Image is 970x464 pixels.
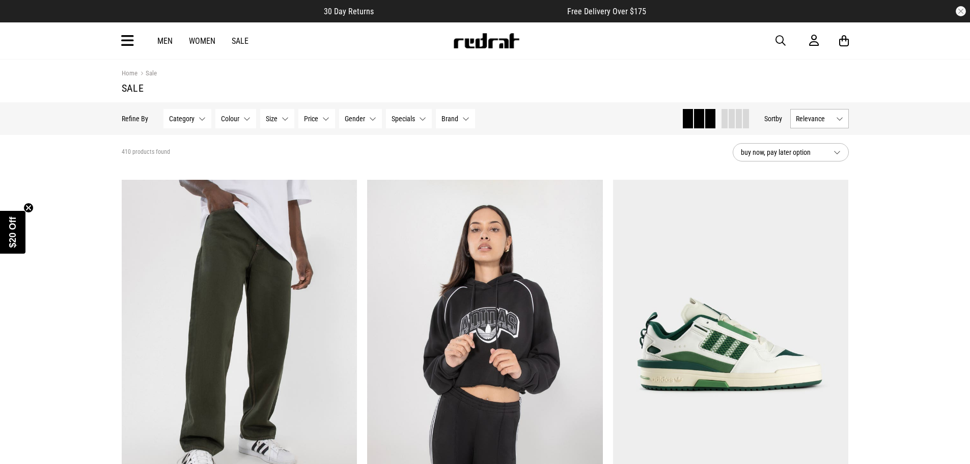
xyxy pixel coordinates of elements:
button: Relevance [790,109,849,128]
span: Category [169,115,195,123]
a: Women [189,36,215,46]
button: Brand [436,109,475,128]
h1: Sale [122,82,849,94]
span: Free Delivery Over $175 [567,7,646,16]
span: Specials [392,115,415,123]
span: Relevance [796,115,832,123]
img: Redrat logo [453,33,520,48]
a: Home [122,69,137,77]
button: Specials [386,109,432,128]
span: 30 Day Returns [324,7,374,16]
span: $20 Off [8,216,18,248]
button: Gender [339,109,382,128]
button: buy now, pay later option [733,143,849,161]
a: Sale [232,36,248,46]
iframe: Customer reviews powered by Trustpilot [394,6,547,16]
button: Close teaser [23,203,34,213]
span: Colour [221,115,239,123]
button: Category [163,109,211,128]
span: Price [304,115,318,123]
button: Colour [215,109,256,128]
span: 410 products found [122,148,170,156]
span: buy now, pay later option [741,146,825,158]
a: Men [157,36,173,46]
span: Size [266,115,278,123]
p: Refine By [122,115,148,123]
a: Sale [137,69,157,79]
span: Brand [441,115,458,123]
span: Gender [345,115,365,123]
span: by [775,115,782,123]
button: Size [260,109,294,128]
button: Sortby [764,113,782,125]
button: Price [298,109,335,128]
